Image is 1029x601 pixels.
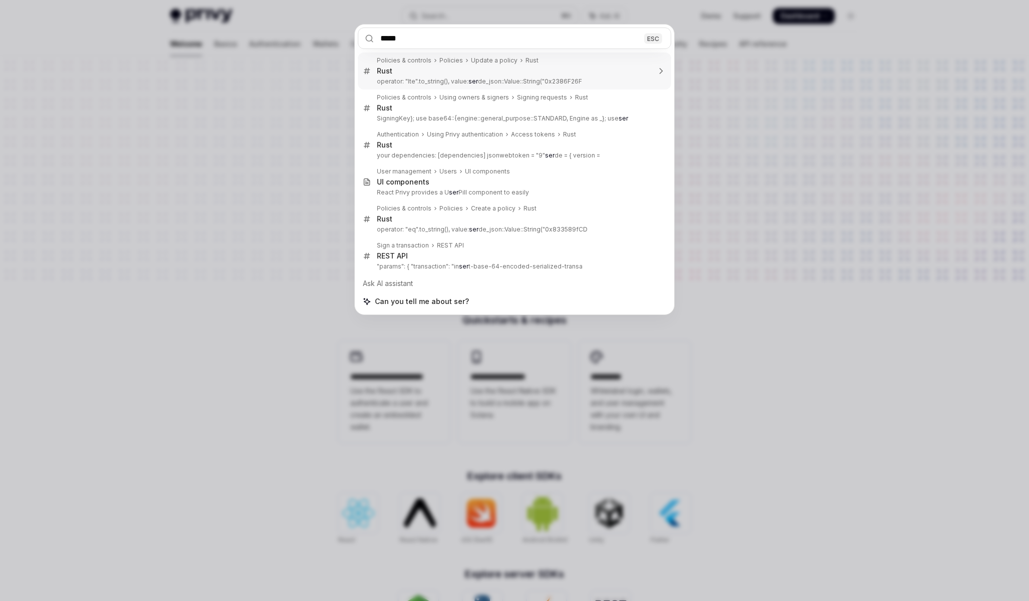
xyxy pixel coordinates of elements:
p: "params": { "transaction": "in t-base-64-encoded-serialized-transa [377,262,650,270]
div: REST API [437,241,464,249]
div: Update a policy [471,56,518,64]
b: ser [469,225,478,233]
div: Ask AI assistant [358,274,671,292]
div: Authentication [377,130,419,138]
div: Create a policy [471,204,516,212]
div: Rust [526,56,539,64]
div: UI components [465,167,510,175]
p: SigningKey}; use base64::{engine::general_purpose::STANDARD, Engine as _}; use [377,114,650,122]
p: your dependencies: [dependencies] jsonwebtoken = "9" de = { version = [377,151,650,159]
div: Using Privy authentication [427,130,503,138]
div: Access tokens [511,130,555,138]
div: Rust [377,103,392,112]
div: Policies & controls [377,204,431,212]
b: ser [449,188,458,196]
div: User management [377,167,431,175]
div: Policies [439,204,463,212]
b: ser [619,114,628,122]
div: Policies [439,56,463,64]
div: Rust [377,66,392,75]
div: Rust [377,214,392,223]
span: Can you tell me about ser? [375,296,469,306]
div: Policies & controls [377,56,431,64]
p: operator: "lte".to_string(), value: de_json::Value::String("0x2386F26F [377,77,650,85]
div: Users [439,167,457,175]
b: ser [459,262,468,270]
div: Signing requests [517,93,567,101]
div: Policies & controls [377,93,431,101]
div: Using owners & signers [439,93,509,101]
div: UI components [377,177,429,186]
div: Rust [524,204,537,212]
p: operator: "eq".to_string(), value: de_json::Value::String("0x833589fCD [377,225,650,233]
div: ESC [644,33,662,43]
b: ser [468,77,478,85]
div: Rust [563,130,576,138]
p: React Privy provides a U Pill component to easily [377,188,650,196]
div: REST API [377,251,408,260]
div: Sign a transaction [377,241,429,249]
div: Rust [377,140,392,149]
b: ser [545,151,555,159]
div: Rust [575,93,588,101]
